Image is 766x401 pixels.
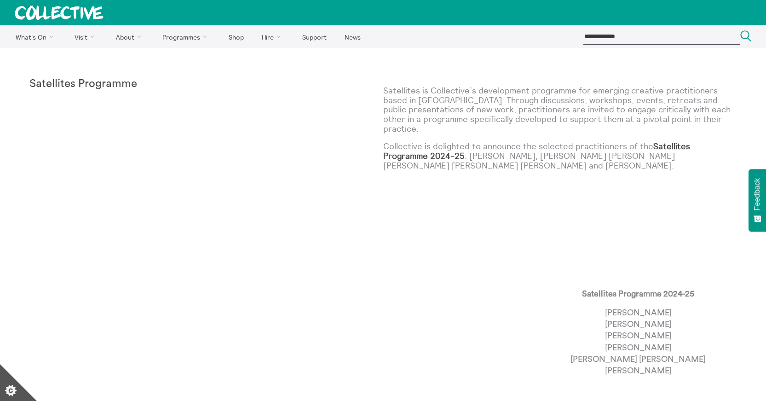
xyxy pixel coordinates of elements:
button: Feedback - Show survey [749,169,766,232]
strong: Satellites Programme 2024-25 [383,141,690,161]
a: Support [294,25,334,48]
a: Programmes [155,25,219,48]
a: Visit [67,25,106,48]
a: About [108,25,153,48]
a: What's On [7,25,65,48]
strong: Satellites Programme 2024-25 [582,290,694,298]
strong: Satellites Programme [29,78,137,89]
p: Collective is delighted to announce the selected practitioners of the : [PERSON_NAME], [PERSON_NA... [383,142,737,170]
a: News [336,25,369,48]
span: Feedback [753,178,761,210]
p: [PERSON_NAME] [PERSON_NAME] [PERSON_NAME] [PERSON_NAME] [PERSON_NAME] [PERSON_NAME] [PERSON_NAME] [570,307,706,377]
a: Hire [254,25,293,48]
a: Shop [220,25,252,48]
p: Satellites is Collective’s development programme for emerging creative practitioners based in [GE... [383,86,737,134]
